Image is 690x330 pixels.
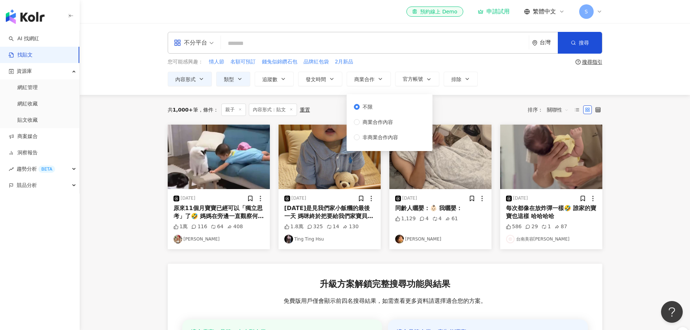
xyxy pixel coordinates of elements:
[582,59,602,65] div: 搜尋指引
[478,8,510,15] a: 申請試用
[445,215,458,222] div: 61
[500,125,602,189] img: post-image
[181,195,196,201] div: [DATE]
[262,58,298,66] button: 錢兔似錦鑽石包
[17,84,38,91] a: 網紅管理
[224,76,234,82] span: 類型
[211,223,223,230] div: 64
[284,297,486,305] span: 免費版用戶僅會顯示前四名搜尋結果，如需查看更多資料請選擇適合您的方案。
[173,107,193,113] span: 1,000+
[303,58,329,66] button: 品牌紅包袋
[284,223,304,230] div: 1.8萬
[347,72,391,86] button: 商業合作
[576,59,581,64] span: question-circle
[335,58,354,66] button: 2月新品
[354,76,375,82] span: 商業合作
[191,223,207,230] div: 116
[395,235,404,243] img: KOL Avatar
[532,40,538,46] span: environment
[209,58,225,66] button: 情人節
[168,107,198,113] div: 共 筆
[320,278,450,291] span: 升級方案解鎖完整搜尋功能與結果
[547,104,569,116] span: 關聯性
[9,149,38,156] a: 洞察報告
[555,223,567,230] div: 87
[528,104,573,116] div: 排序：
[17,177,37,193] span: 競品分析
[17,63,32,79] span: 資源庫
[209,58,224,66] span: 情人節
[579,40,589,46] span: 搜尋
[412,8,457,15] div: 預約線上 Demo
[262,76,277,82] span: 追蹤數
[168,72,212,86] button: 內容形式
[17,100,38,108] a: 網紅收藏
[389,125,492,189] img: post-image
[403,76,423,82] span: 官方帳號
[307,223,323,230] div: 325
[173,235,182,243] img: KOL Avatar
[395,215,416,222] div: 1,129
[444,72,478,86] button: 排除
[284,235,375,243] a: KOL AvatarTing Ting Hsu
[506,223,522,230] div: 586
[585,8,588,16] span: S
[175,76,196,82] span: 內容形式
[540,39,558,46] div: 台灣
[395,235,486,243] a: KOL Avatar[PERSON_NAME]
[304,58,329,66] span: 品牌紅包袋
[198,107,218,113] span: 條件 ：
[292,195,306,201] div: [DATE]
[661,301,683,323] iframe: Help Scout Beacon - Open
[506,235,597,243] a: KOL Avatar台南美容[PERSON_NAME]
[9,51,33,59] a: 找貼文
[506,235,515,243] img: KOL Avatar
[173,223,188,230] div: 1萬
[306,76,326,82] span: 發文時間
[230,58,256,66] button: 名額可預訂
[255,72,294,86] button: 追蹤數
[432,215,442,222] div: 4
[279,125,381,189] img: post-image
[249,104,297,116] span: 內容形式：貼文
[300,107,310,113] div: 重置
[284,235,293,243] img: KOL Avatar
[533,8,556,16] span: 繁體中文
[9,35,39,42] a: searchAI 找網紅
[6,9,45,24] img: logo
[406,7,463,17] a: 預約線上 Demo
[174,37,207,49] div: 不分平台
[558,32,602,54] button: 搜尋
[168,125,270,189] img: post-image
[9,167,14,172] span: rise
[343,223,359,230] div: 130
[419,215,429,222] div: 4
[451,76,461,82] span: 排除
[395,204,486,212] div: 同齡人曬嬰：👶🏻 我曬嬰：
[221,104,246,116] span: 親子
[173,235,264,243] a: KOL Avatar[PERSON_NAME]
[284,204,375,221] div: [DATE]是見我們家小飯糰的最後一天 媽咪終於把要給我們家寶貝的東西做好了 謝謝廣大的網友幫忙改圖 把飯糰身上的針還有醫院的背景去除了 變成可愛快樂的飯糰圓了媽[PERSON_NAME]的夢 ...
[395,72,439,86] button: 官方帳號
[174,39,181,46] span: appstore
[227,223,243,230] div: 408
[525,223,538,230] div: 29
[506,204,597,221] div: 每次都像在放炸彈一樣🤣 誰家的寶寶也這樣 哈哈哈哈
[541,223,551,230] div: 1
[173,204,264,221] div: 原來11個月寶寶已經可以「獨立思考」了🤣 媽媽在旁邊一直觀察何時要去救他 看來是不用
[9,133,38,140] a: 商案媒合
[216,72,250,86] button: 類型
[17,161,55,177] span: 趨勢分析
[298,72,342,86] button: 發文時間
[17,117,38,124] a: 貼文收藏
[168,58,203,66] span: 您可能感興趣：
[402,195,417,201] div: [DATE]
[38,166,55,173] div: BETA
